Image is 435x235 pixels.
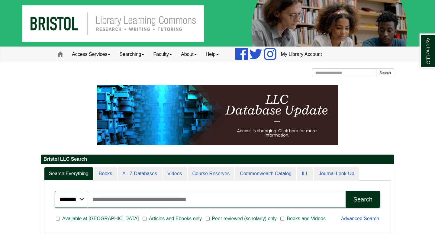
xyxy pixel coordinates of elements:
a: My Library Account [276,47,327,62]
input: Books and Videos [280,216,284,221]
a: A - Z Databases [118,167,162,181]
a: Faculty [149,47,176,62]
span: Articles and Ebooks only [147,215,204,222]
a: Help [201,47,223,62]
a: Course Reserves [188,167,235,181]
a: Searching [115,47,149,62]
input: Peer reviewed (scholarly) only [206,216,210,221]
a: Journal Look-Up [314,167,359,181]
button: Search [376,68,394,77]
span: Available at [GEOGRAPHIC_DATA] [60,215,141,222]
a: Access Services [67,47,115,62]
span: Books and Videos [284,215,328,222]
a: About [176,47,201,62]
a: Search Everything [44,167,93,181]
a: Commonwealth Catalog [235,167,296,181]
span: Peer reviewed (scholarly) only [210,215,279,222]
div: Search [353,196,372,203]
a: ILL [297,167,313,181]
a: Advanced Search [341,216,379,221]
input: Available at [GEOGRAPHIC_DATA] [56,216,60,221]
a: Books [94,167,117,181]
img: HTML tutorial [97,85,338,145]
h2: Bristol LLC Search [41,155,394,164]
a: Videos [163,167,187,181]
button: Search [346,191,380,208]
input: Articles and Ebooks only [143,216,147,221]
